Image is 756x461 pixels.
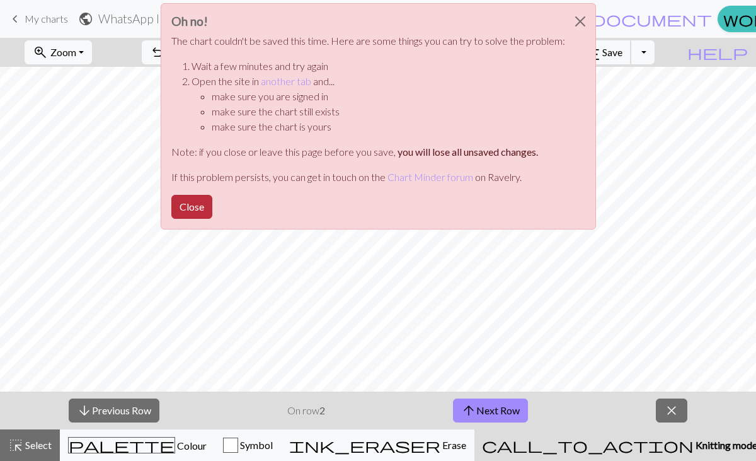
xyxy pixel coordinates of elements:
[171,195,212,219] button: Close
[69,436,175,454] span: palette
[482,436,694,454] span: call_to_action
[289,436,440,454] span: ink_eraser
[171,14,565,28] h3: Oh no!
[192,74,565,134] li: Open the site in and...
[77,402,92,419] span: arrow_downward
[440,439,466,451] span: Erase
[453,399,528,423] button: Next Row
[23,439,52,451] span: Select
[171,33,565,49] p: The chart couldn't be saved this time. Here are some things you can try to solve the problem:
[175,440,207,452] span: Colour
[319,404,325,416] strong: 2
[261,75,311,87] a: another tab
[212,119,565,134] li: make sure the chart is yours
[281,429,474,461] button: Erase
[212,89,565,104] li: make sure you are signed in
[69,399,159,423] button: Previous Row
[212,104,565,119] li: make sure the chart still exists
[8,436,23,454] span: highlight_alt
[387,171,473,183] a: Chart Minder forum
[565,4,595,39] button: Close
[398,146,538,158] strong: you will lose all unsaved changes.
[171,170,565,185] p: If this problem persists, you can get in touch on the on Ravelry.
[461,402,476,419] span: arrow_upward
[215,429,281,461] button: Symbol
[238,439,273,451] span: Symbol
[192,59,565,74] li: Wait a few minutes and try again
[60,429,215,461] button: Colour
[171,144,565,160] p: Note: if you close or leave this page before you save,
[287,403,325,418] p: On row
[664,402,679,419] span: close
